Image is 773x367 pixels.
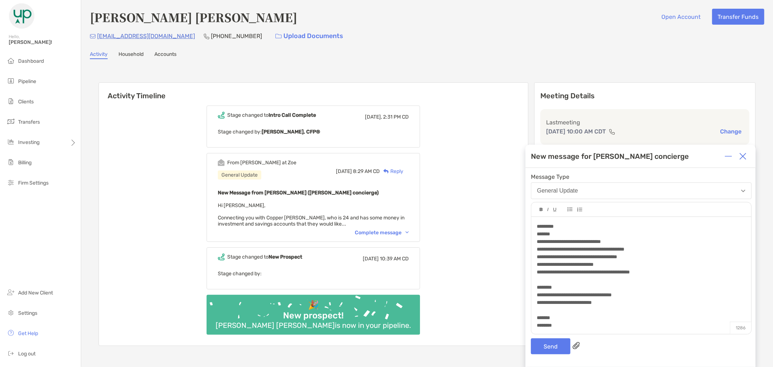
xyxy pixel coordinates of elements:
img: Chevron icon [406,231,409,234]
div: Reply [380,168,403,175]
a: Accounts [154,51,176,59]
h6: Activity Timeline [99,83,528,100]
p: Stage changed by: [218,127,409,136]
div: General Update [218,170,261,180]
span: Settings [18,310,37,316]
span: [DATE] [336,168,352,174]
img: Email Icon [90,34,96,38]
div: New message for [PERSON_NAME] concierge [531,152,689,161]
img: Editor control icon [547,208,549,211]
img: Expand or collapse [725,153,732,160]
span: Investing [18,139,40,145]
img: logout icon [7,349,15,358]
span: Message Type [531,173,752,180]
img: get-help icon [7,329,15,337]
img: Event icon [218,253,225,260]
button: Send [531,338,570,354]
b: New Prospect [269,254,302,260]
img: Editor control icon [540,208,543,211]
img: Reply icon [383,169,389,174]
p: Last meeting [546,118,744,127]
span: Pipeline [18,78,36,84]
button: General Update [531,182,752,199]
button: Change [718,128,744,135]
img: communication type [609,129,615,135]
p: [DATE] 10:00 AM CDT [546,127,606,136]
span: [DATE] [363,256,379,262]
p: 1286 [730,322,751,334]
div: New prospect! [280,310,346,321]
div: Stage changed to [227,254,302,260]
img: pipeline icon [7,77,15,85]
p: [PHONE_NUMBER] [211,32,262,41]
img: billing icon [7,158,15,166]
span: Log out [18,351,36,357]
img: dashboard icon [7,56,15,65]
div: 🎉 [305,300,322,310]
b: New Message from [PERSON_NAME] ([PERSON_NAME] concierge) [218,190,379,196]
img: Editor control icon [577,207,582,212]
b: [PERSON_NAME], CFP® [262,129,320,135]
h4: [PERSON_NAME] [PERSON_NAME] [90,9,297,25]
div: From [PERSON_NAME] at Zoe [227,160,296,166]
div: Stage changed to [227,112,316,118]
b: Intro Call Complete [269,112,316,118]
img: transfers icon [7,117,15,126]
div: General Update [537,187,578,194]
span: Add New Client [18,290,53,296]
a: Household [119,51,144,59]
p: Meeting Details [540,91,749,100]
span: Billing [18,160,32,166]
button: Open Account [656,9,706,25]
span: Hi [PERSON_NAME], Connecting you with Copper [PERSON_NAME], who is 24 and has some money in inves... [218,202,404,227]
img: button icon [275,34,282,39]
p: [EMAIL_ADDRESS][DOMAIN_NAME] [97,32,195,41]
img: add_new_client icon [7,288,15,297]
p: Stage changed by: [218,269,409,278]
img: Zoe Logo [9,3,35,29]
div: [PERSON_NAME] [PERSON_NAME] is now in your pipeline. [213,321,414,330]
img: Editor control icon [568,207,573,211]
img: investing icon [7,137,15,146]
span: Transfers [18,119,40,125]
span: Clients [18,99,34,105]
img: Event icon [218,159,225,166]
img: Phone Icon [204,33,209,39]
span: 2:31 PM CD [383,114,409,120]
span: 8:29 AM CD [353,168,380,174]
span: [PERSON_NAME]! [9,39,76,45]
a: Upload Documents [271,28,348,44]
a: Activity [90,51,108,59]
span: 10:39 AM CD [380,256,409,262]
span: Firm Settings [18,180,49,186]
img: Open dropdown arrow [741,190,745,192]
img: paperclip attachments [573,342,580,349]
img: Event icon [218,112,225,119]
img: clients icon [7,97,15,106]
span: Get Help [18,330,38,337]
div: Complete message [355,230,409,236]
img: Close [739,153,747,160]
img: settings icon [7,308,15,317]
span: [DATE], [365,114,382,120]
img: firm-settings icon [7,178,15,187]
img: Editor control icon [553,208,557,212]
span: Dashboard [18,58,44,64]
button: Transfer Funds [712,9,764,25]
